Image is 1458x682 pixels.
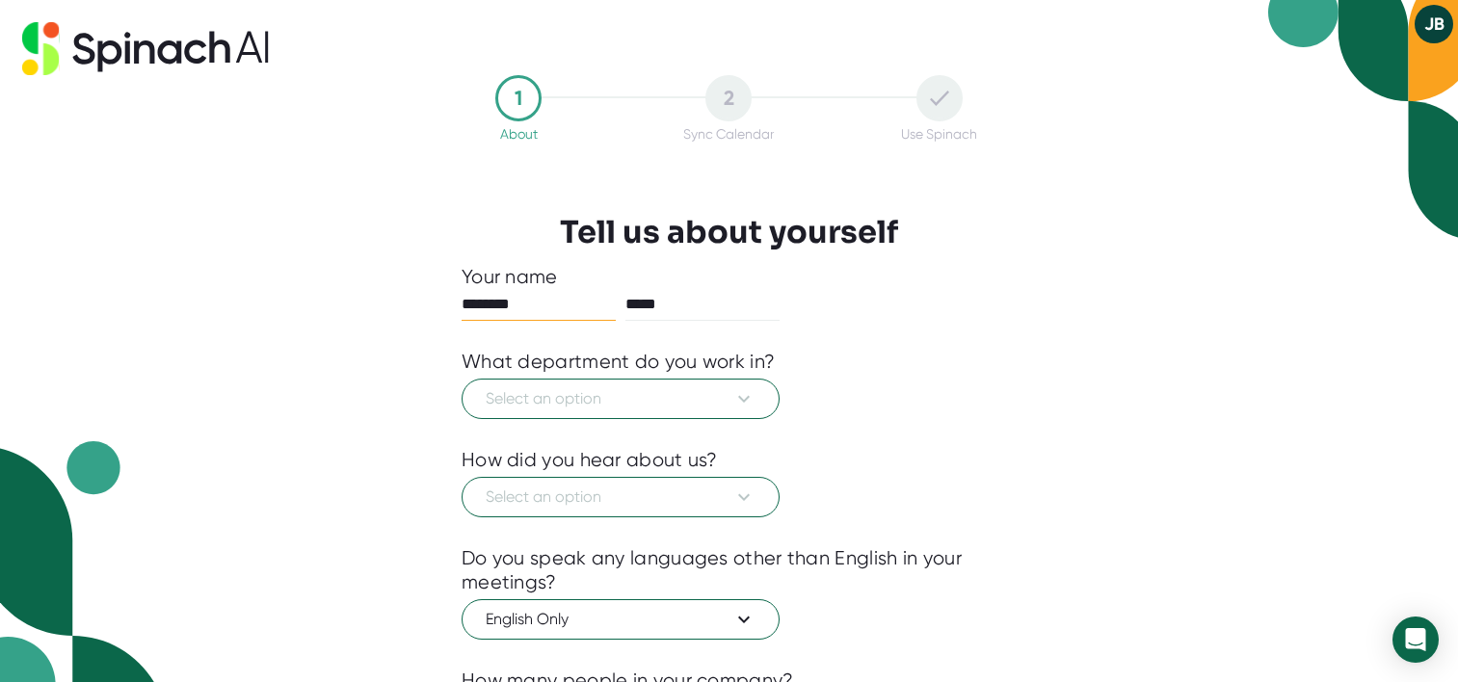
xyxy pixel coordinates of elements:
[495,75,542,121] div: 1
[500,126,538,142] div: About
[683,126,774,142] div: Sync Calendar
[705,75,752,121] div: 2
[462,546,996,594] div: Do you speak any languages other than English in your meetings?
[486,485,756,509] span: Select an option
[1415,5,1453,43] button: JB
[486,608,756,631] span: English Only
[462,265,996,289] div: Your name
[560,214,898,250] h3: Tell us about yourself
[486,387,756,410] span: Select an option
[462,379,780,419] button: Select an option
[462,448,718,472] div: How did you hear about us?
[1392,616,1439,663] div: Open Intercom Messenger
[462,350,775,374] div: What department do you work in?
[901,126,977,142] div: Use Spinach
[462,477,780,517] button: Select an option
[462,599,780,640] button: English Only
